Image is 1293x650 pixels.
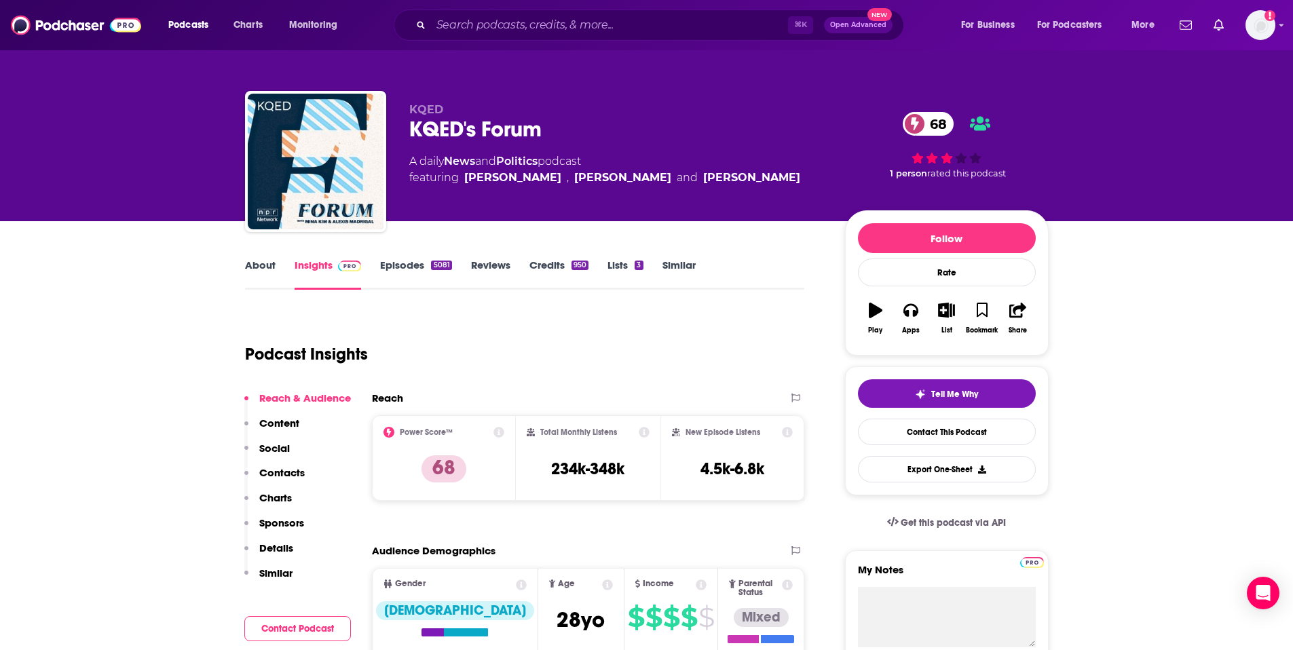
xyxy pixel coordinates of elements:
button: Share [1000,294,1035,343]
h3: 234k-348k [551,459,624,479]
div: Open Intercom Messenger [1247,577,1279,609]
img: Podchaser - Follow, Share and Rate Podcasts [11,12,141,38]
span: Income [643,579,674,588]
h3: 4.5k-6.8k [700,459,764,479]
button: open menu [280,14,355,36]
a: Alexis Madrigal [574,170,671,186]
div: Mixed [734,608,789,627]
a: Charts [225,14,271,36]
span: Age [558,579,575,588]
a: Mina Kim [464,170,561,186]
button: Open AdvancedNew [824,17,893,33]
button: Charts [244,491,292,516]
p: Content [259,417,299,429]
button: open menu [159,14,226,36]
label: My Notes [858,563,1036,587]
span: $ [698,607,714,628]
a: Show notifications dropdown [1174,14,1197,37]
p: Details [259,541,293,554]
span: For Podcasters [1037,16,1102,35]
div: A daily podcast [409,153,800,186]
span: , [567,170,569,186]
button: Contacts [244,466,305,491]
a: Pro website [1020,555,1044,568]
button: Show profile menu [1245,10,1275,40]
a: Episodes5081 [380,259,451,290]
a: Contact This Podcast [858,419,1036,445]
div: Bookmark [966,326,998,334]
span: Tell Me Why [931,389,978,400]
span: Parental Status [738,579,780,597]
span: 1 person [890,168,927,178]
a: Get this podcast via API [876,506,1017,539]
div: 950 [571,261,588,270]
span: New [867,8,892,21]
button: open menu [952,14,1032,36]
button: Similar [244,567,293,592]
span: $ [663,607,679,628]
a: InsightsPodchaser Pro [295,259,362,290]
p: 68 [421,455,466,482]
div: Play [868,326,882,334]
span: Logged in as Rbaldwin [1245,10,1275,40]
div: Apps [902,326,920,334]
button: Play [858,294,893,343]
div: Search podcasts, credits, & more... [407,9,917,41]
h2: Power Score™ [400,427,453,437]
span: Monitoring [289,16,337,35]
button: open menu [1028,14,1122,36]
button: Content [244,417,299,442]
span: and [677,170,698,186]
div: 3 [635,261,643,270]
a: Lists3 [607,259,643,290]
button: Bookmark [964,294,1000,343]
button: Social [244,442,290,467]
span: Podcasts [168,16,208,35]
span: KQED [409,103,443,116]
p: Reach & Audience [259,391,351,404]
div: 68 1 personrated this podcast [845,103,1049,187]
span: For Business [961,16,1015,35]
span: Open Advanced [830,22,886,28]
h2: New Episode Listens [686,427,760,437]
span: and [475,155,496,168]
input: Search podcasts, credits, & more... [431,14,788,36]
div: [PERSON_NAME] [703,170,800,186]
span: Gender [395,579,426,588]
span: More [1131,16,1155,35]
span: $ [681,607,697,628]
span: $ [628,607,644,628]
button: Contact Podcast [244,616,351,641]
span: 28 yo [557,607,605,633]
button: open menu [1122,14,1172,36]
button: Follow [858,223,1036,253]
h2: Audience Demographics [372,544,495,557]
a: Politics [496,155,538,168]
p: Sponsors [259,516,304,529]
img: Podchaser Pro [338,261,362,271]
span: ⌘ K [788,16,813,34]
span: Charts [233,16,263,35]
span: $ [645,607,662,628]
div: Rate [858,259,1036,286]
p: Similar [259,567,293,579]
a: Show notifications dropdown [1208,14,1229,37]
img: Podchaser Pro [1020,557,1044,568]
h1: Podcast Insights [245,344,368,364]
button: Reach & Audience [244,391,351,417]
p: Charts [259,491,292,504]
button: Export One-Sheet [858,456,1036,482]
button: Sponsors [244,516,304,541]
p: Social [259,442,290,455]
img: User Profile [1245,10,1275,40]
div: 5081 [431,261,451,270]
img: KQED's Forum [248,94,383,229]
a: Credits950 [529,259,588,290]
a: Reviews [471,259,510,290]
h2: Reach [372,391,403,404]
span: Get this podcast via API [901,517,1006,529]
h2: Total Monthly Listens [540,427,617,437]
button: tell me why sparkleTell Me Why [858,379,1036,408]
